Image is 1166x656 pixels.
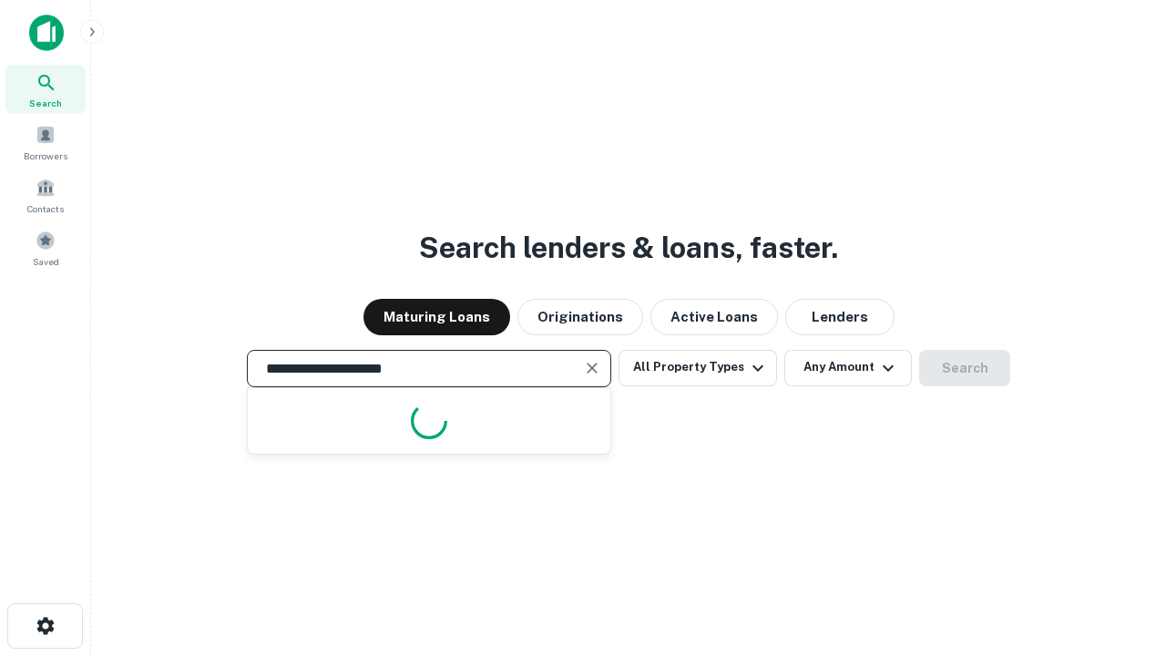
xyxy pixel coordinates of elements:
[29,15,64,51] img: capitalize-icon.png
[650,299,778,335] button: Active Loans
[784,350,912,386] button: Any Amount
[419,226,838,270] h3: Search lenders & loans, faster.
[517,299,643,335] button: Originations
[5,65,86,114] a: Search
[579,355,605,381] button: Clear
[27,201,64,216] span: Contacts
[619,350,777,386] button: All Property Types
[1075,510,1166,598] iframe: Chat Widget
[363,299,510,335] button: Maturing Loans
[24,149,67,163] span: Borrowers
[5,170,86,220] a: Contacts
[5,223,86,272] a: Saved
[785,299,895,335] button: Lenders
[33,254,59,269] span: Saved
[29,96,62,110] span: Search
[5,118,86,167] a: Borrowers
